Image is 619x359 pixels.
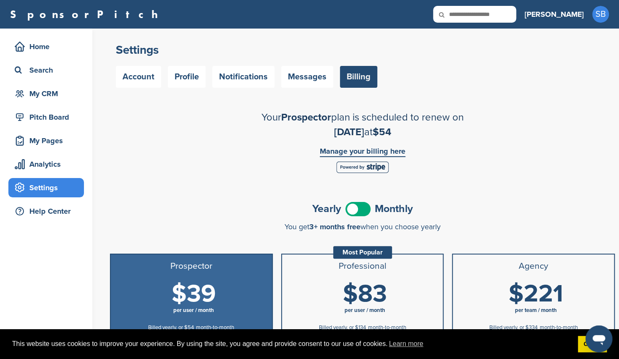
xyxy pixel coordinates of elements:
[8,84,84,103] a: My CRM
[592,6,609,23] span: SB
[336,161,389,173] img: Stripe
[13,86,84,101] div: My CRM
[334,126,364,138] span: [DATE]
[343,279,387,309] span: $83
[12,338,571,350] span: This website uses cookies to improve your experience. By using the site, you agree and provide co...
[8,178,84,197] a: Settings
[585,325,612,352] iframe: Button to launch messaging window
[8,155,84,174] a: Analytics
[373,126,391,138] span: $54
[8,131,84,150] a: My Pages
[489,324,538,331] span: Billed yearly, or $334
[216,110,509,139] h2: Your plan is scheduled to renew on at
[114,261,269,271] h3: Prospector
[320,147,405,157] a: Manage your billing here
[8,37,84,56] a: Home
[285,261,440,271] h3: Professional
[340,66,377,88] a: Billing
[13,204,84,219] div: Help Center
[116,66,161,88] a: Account
[110,223,615,231] div: You get when you choose yearly
[8,107,84,127] a: Pitch Board
[319,324,366,331] span: Billed yearly, or $134
[333,246,392,259] div: Most Popular
[8,60,84,80] a: Search
[173,307,214,314] span: per user / month
[281,111,331,123] span: Prospector
[13,63,84,78] div: Search
[456,261,611,271] h3: Agency
[345,307,385,314] span: per user / month
[540,324,578,331] span: month-to-month
[172,279,216,309] span: $39
[578,336,607,353] a: dismiss cookie message
[116,42,609,58] h2: Settings
[368,324,406,331] span: month-to-month
[13,110,84,125] div: Pitch Board
[10,9,163,20] a: SponsorPitch
[515,307,557,314] span: per team / month
[309,222,360,231] span: 3+ months free
[212,66,274,88] a: Notifications
[148,324,194,331] span: Billed yearly, or $54
[13,157,84,172] div: Analytics
[168,66,206,88] a: Profile
[525,8,584,20] h3: [PERSON_NAME]
[312,204,341,214] span: Yearly
[13,133,84,148] div: My Pages
[196,324,234,331] span: month-to-month
[375,204,413,214] span: Monthly
[281,66,333,88] a: Messages
[13,39,84,54] div: Home
[13,180,84,195] div: Settings
[388,338,425,350] a: learn more about cookies
[525,5,584,24] a: [PERSON_NAME]
[8,202,84,221] a: Help Center
[509,279,563,309] span: $221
